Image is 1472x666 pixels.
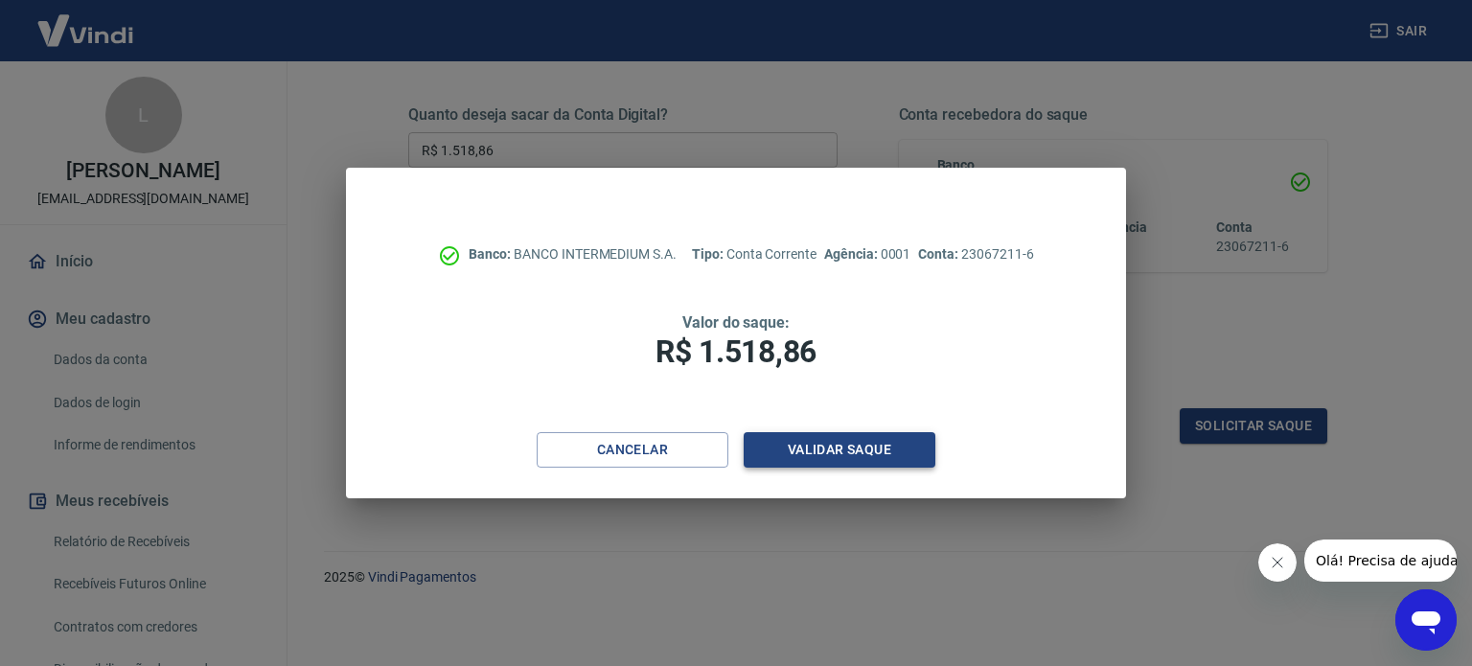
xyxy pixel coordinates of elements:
iframe: Botão para abrir a janela de mensagens [1395,589,1457,651]
span: Conta: [918,246,961,262]
iframe: Fechar mensagem [1258,543,1297,582]
span: Agência: [824,246,881,262]
span: Valor do saque: [682,313,790,332]
iframe: Mensagem da empresa [1304,540,1457,582]
span: Olá! Precisa de ajuda? [11,13,161,29]
p: Conta Corrente [692,244,816,264]
span: Banco: [469,246,514,262]
p: 23067211-6 [918,244,1033,264]
p: BANCO INTERMEDIUM S.A. [469,244,677,264]
span: Tipo: [692,246,726,262]
button: Cancelar [537,432,728,468]
span: R$ 1.518,86 [655,333,816,370]
button: Validar saque [744,432,935,468]
p: 0001 [824,244,910,264]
